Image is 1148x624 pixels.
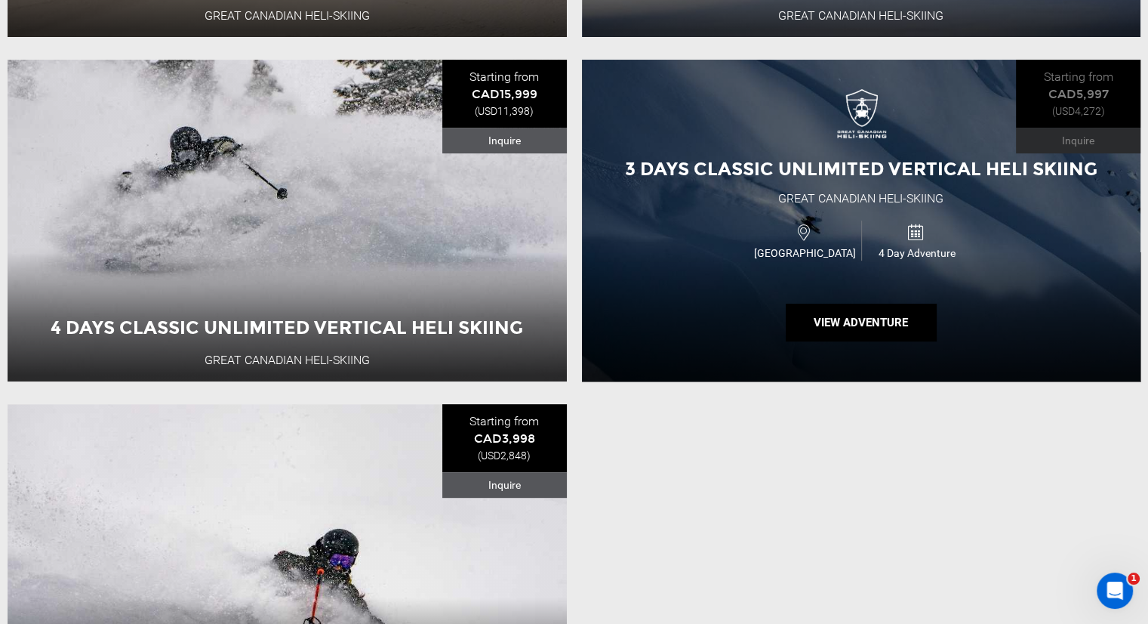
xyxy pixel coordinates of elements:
[1128,573,1140,585] span: 1
[625,158,1097,180] span: 3 Days Classic Unlimited Vertical Heli Skiing
[1097,573,1133,609] iframe: Intercom live chat
[786,304,937,341] button: View Adventure
[778,190,943,208] div: Great Canadian Heli-Skiing
[749,246,861,261] span: [GEOGRAPHIC_DATA]
[862,246,973,261] span: 4 Day Adventure
[831,88,891,149] img: images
